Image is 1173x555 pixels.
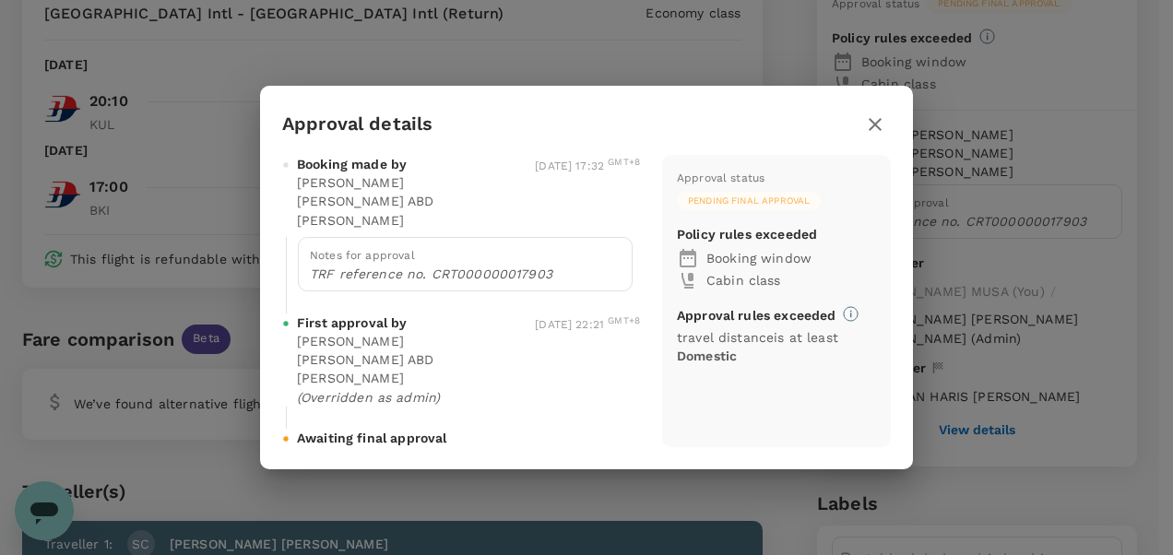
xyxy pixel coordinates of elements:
p: Cabin class [706,271,876,289]
sup: GMT+8 [608,157,640,167]
p: Booking window [706,249,876,267]
p: [PERSON_NAME] [PERSON_NAME] ABD [PERSON_NAME] [297,173,468,229]
p: [PERSON_NAME] [PERSON_NAME] ABD [PERSON_NAME] [297,332,468,387]
sup: GMT+8 [608,315,640,325]
span: Booking made by [297,155,407,173]
p: Policy rules exceeded [677,225,817,243]
p: TRF reference no. CRT000000017903 [310,265,621,283]
span: Notes for approval [310,249,415,262]
span: travel distance is at least [677,330,838,363]
span: [DATE] 17:32 [535,159,640,172]
p: ( Overridden as admin ) [297,388,440,407]
span: Pending final approval [677,195,821,207]
b: Domestic [677,348,737,363]
span: [DATE] 22:21 [535,318,640,331]
span: First approval by [297,313,408,332]
p: Approval rules exceeded [677,306,835,325]
h3: Approval details [282,113,432,135]
span: Awaiting final approval [297,429,446,447]
div: Approval status [677,170,764,188]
